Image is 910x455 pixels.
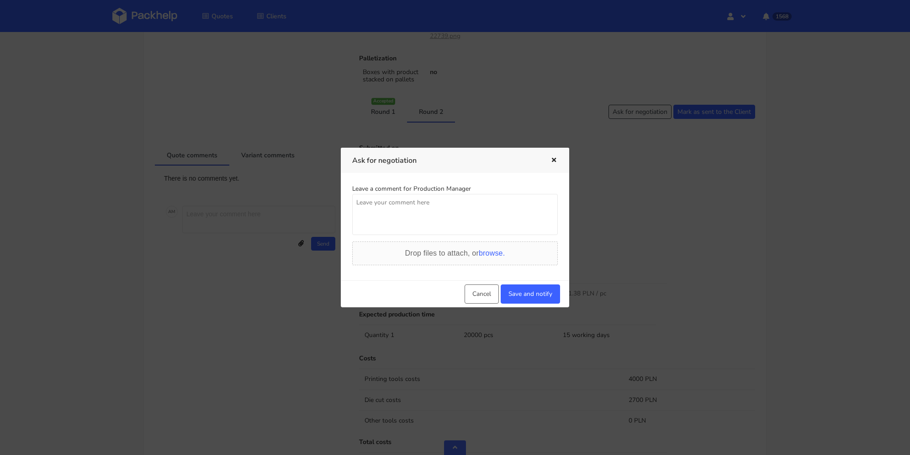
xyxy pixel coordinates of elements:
div: Leave a comment for Production Manager [352,184,558,193]
span: browse. [479,249,505,257]
button: Save and notify [501,284,560,304]
h3: Ask for negotiation [352,154,537,167]
button: Cancel [465,284,499,304]
span: Drop files to attach, or [405,249,505,257]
